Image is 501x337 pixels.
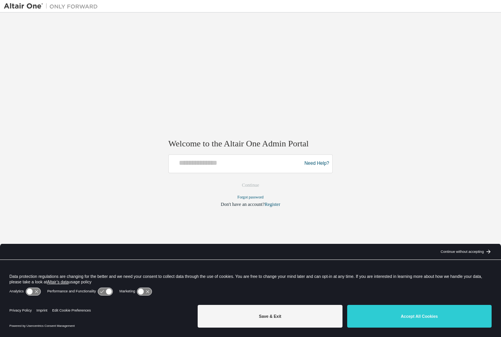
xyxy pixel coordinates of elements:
img: Altair One [4,2,102,10]
span: Don't have an account? [221,202,265,207]
a: Register [265,202,280,207]
a: Forgot password [238,195,264,199]
h2: Welcome to the Altair One Admin Portal [168,139,333,150]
